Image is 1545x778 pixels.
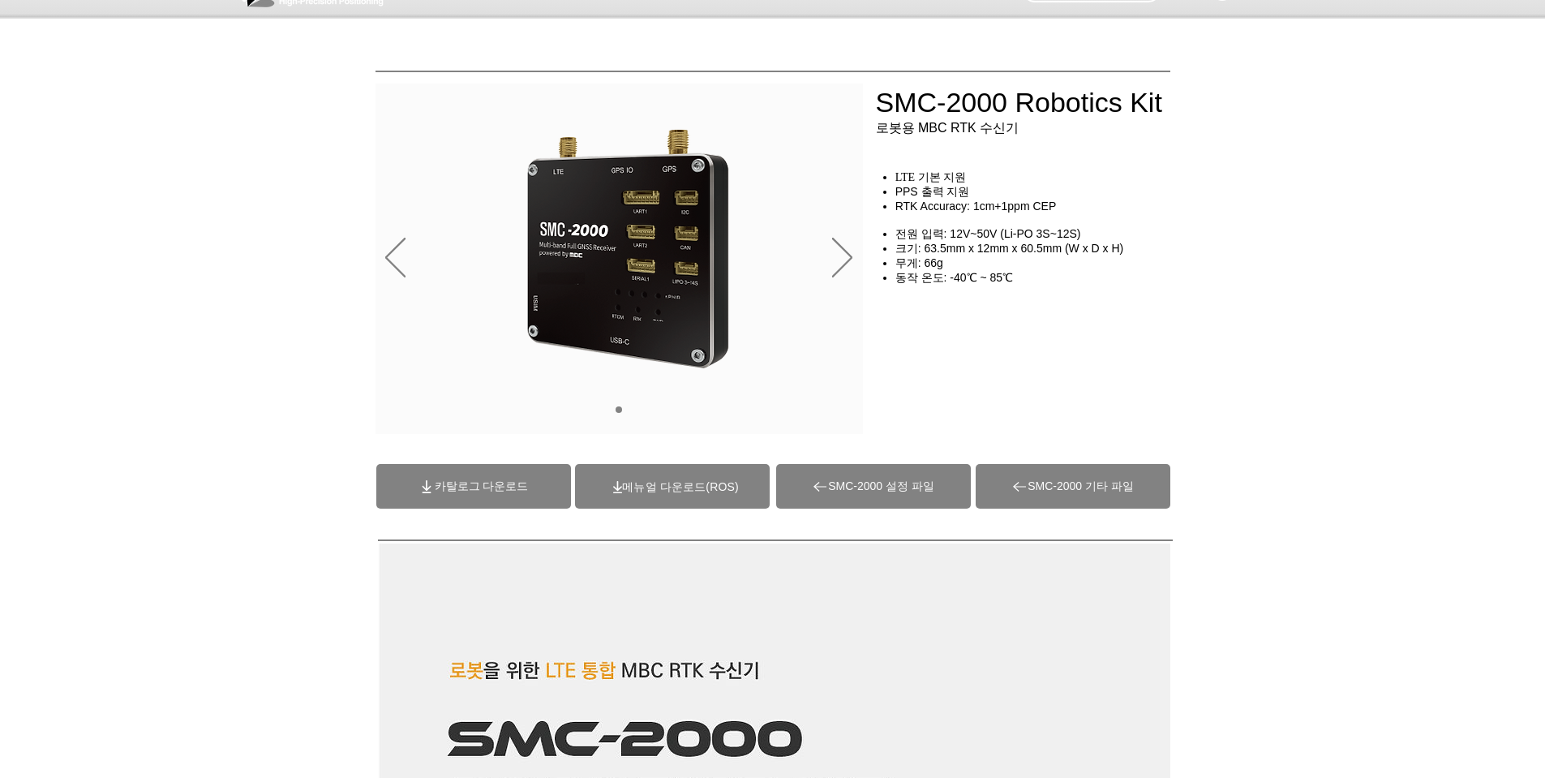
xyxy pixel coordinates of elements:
span: SMC-2000 설정 파일 [828,479,934,494]
span: 무게: 66g [895,256,943,269]
span: RTK Accuracy: 1cm+1ppm CEP [895,200,1057,213]
a: 01 [616,406,622,413]
button: 다음 [832,238,852,280]
span: 동작 온도: -40℃ ~ 85℃ [895,271,1013,284]
a: SMC-2000 기타 파일 [976,464,1170,509]
img: 대지 2.png [522,128,734,372]
div: 슬라이드쇼 [376,84,863,434]
span: 카탈로그 다운로드 [435,479,529,494]
nav: 슬라이드 [610,406,629,413]
span: 크기: 63.5mm x 12mm x 60.5mm (W x D x H) [895,242,1124,255]
button: 이전 [385,238,406,280]
a: 카탈로그 다운로드 [376,464,571,509]
span: 전원 입력: 12V~50V (Li-PO 3S~12S) [895,227,1081,240]
a: SMC-2000 설정 파일 [776,464,971,509]
iframe: Wix Chat [1358,708,1545,778]
span: SMC-2000 기타 파일 [1028,479,1134,494]
a: (ROS)메뉴얼 다운로드 [622,480,738,493]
